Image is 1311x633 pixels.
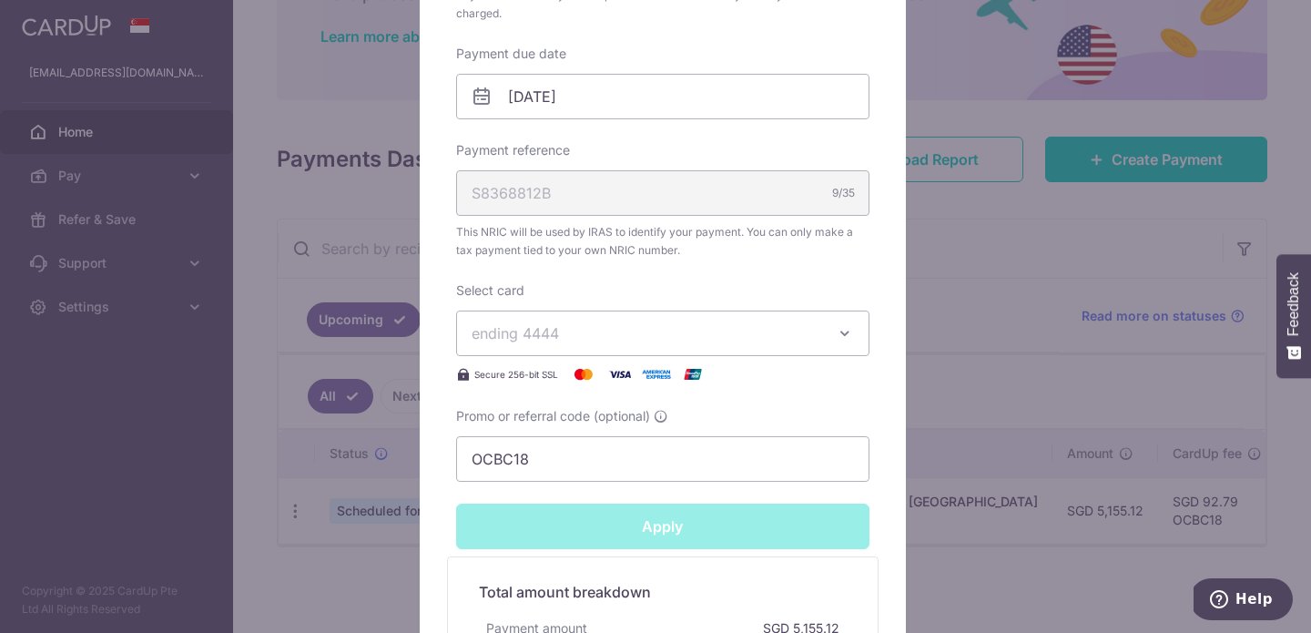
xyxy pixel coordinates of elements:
img: American Express [638,363,675,385]
img: Mastercard [565,363,602,385]
h5: Total amount breakdown [479,581,847,603]
img: Visa [602,363,638,385]
label: Payment due date [456,45,566,63]
label: Select card [456,281,524,300]
input: DD / MM / YYYY [456,74,869,119]
button: ending 4444 [456,311,869,356]
span: Promo or referral code (optional) [456,407,650,425]
span: This NRIC will be used by IRAS to identify your payment. You can only make a tax payment tied to ... [456,223,869,260]
label: Payment reference [456,141,570,159]
button: Feedback - Show survey [1276,254,1311,378]
span: Feedback [1286,272,1302,336]
span: Secure 256-bit SSL [474,367,558,382]
iframe: Opens a widget where you can find more information [1194,578,1293,624]
div: 9/35 [832,184,855,202]
img: UnionPay [675,363,711,385]
span: ending 4444 [472,324,559,342]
